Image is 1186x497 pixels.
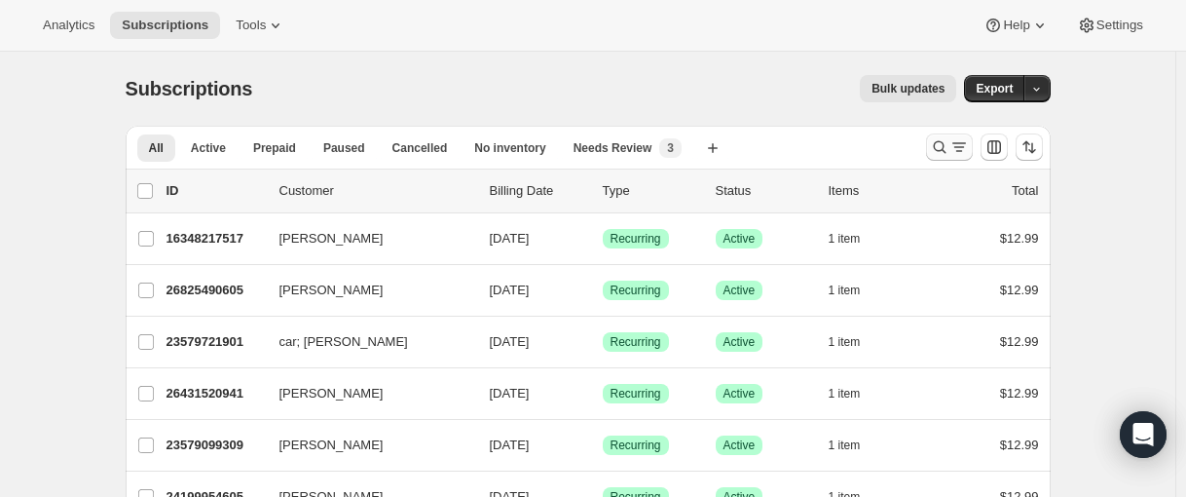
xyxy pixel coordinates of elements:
[829,231,861,247] span: 1 item
[167,436,264,455] p: 23579099309
[191,140,226,156] span: Active
[1065,12,1155,39] button: Settings
[829,386,861,401] span: 1 item
[1016,134,1043,161] button: Sort the results
[723,231,756,247] span: Active
[1120,411,1167,458] div: Open Intercom Messenger
[871,81,945,96] span: Bulk updates
[829,181,926,201] div: Items
[1003,18,1029,33] span: Help
[126,78,253,99] span: Subscriptions
[279,332,408,352] span: car; [PERSON_NAME]
[392,140,448,156] span: Cancelled
[490,334,530,349] span: [DATE]
[972,12,1060,39] button: Help
[723,334,756,350] span: Active
[167,332,264,352] p: 23579721901
[490,181,587,201] p: Billing Date
[167,225,1039,252] div: 16348217517[PERSON_NAME][DATE]SuccessRecurringSuccessActive1 item$12.99
[574,140,652,156] span: Needs Review
[279,384,384,403] span: [PERSON_NAME]
[279,436,384,455] span: [PERSON_NAME]
[1000,283,1039,297] span: $12.99
[167,229,264,248] p: 16348217517
[31,12,106,39] button: Analytics
[279,281,384,300] span: [PERSON_NAME]
[236,18,266,33] span: Tools
[829,438,861,453] span: 1 item
[268,378,463,409] button: [PERSON_NAME]
[926,134,973,161] button: Search and filter results
[1000,438,1039,452] span: $12.99
[490,283,530,297] span: [DATE]
[268,326,463,358] button: car; [PERSON_NAME]
[167,328,1039,356] div: 23579721901car; [PERSON_NAME][DATE]SuccessRecurringSuccessActive1 item$12.99
[829,380,882,407] button: 1 item
[603,181,700,201] div: Type
[723,386,756,401] span: Active
[224,12,297,39] button: Tools
[279,229,384,248] span: [PERSON_NAME]
[829,225,882,252] button: 1 item
[110,12,220,39] button: Subscriptions
[860,75,956,102] button: Bulk updates
[964,75,1024,102] button: Export
[1012,181,1038,201] p: Total
[829,283,861,298] span: 1 item
[167,181,264,201] p: ID
[268,430,463,461] button: [PERSON_NAME]
[611,386,661,401] span: Recurring
[723,438,756,453] span: Active
[490,438,530,452] span: [DATE]
[43,18,94,33] span: Analytics
[490,231,530,246] span: [DATE]
[167,277,1039,304] div: 26825490605[PERSON_NAME][DATE]SuccessRecurringSuccessActive1 item$12.99
[716,181,813,201] p: Status
[1000,386,1039,401] span: $12.99
[149,140,164,156] span: All
[697,134,728,162] button: Create new view
[323,140,365,156] span: Paused
[723,283,756,298] span: Active
[829,432,882,459] button: 1 item
[279,181,474,201] p: Customer
[1096,18,1143,33] span: Settings
[829,277,882,304] button: 1 item
[167,432,1039,459] div: 23579099309[PERSON_NAME][DATE]SuccessRecurringSuccessActive1 item$12.99
[1000,231,1039,246] span: $12.99
[611,334,661,350] span: Recurring
[611,231,661,247] span: Recurring
[611,283,661,298] span: Recurring
[253,140,296,156] span: Prepaid
[829,328,882,356] button: 1 item
[167,380,1039,407] div: 26431520941[PERSON_NAME][DATE]SuccessRecurringSuccessActive1 item$12.99
[167,181,1039,201] div: IDCustomerBilling DateTypeStatusItemsTotal
[474,140,545,156] span: No inventory
[829,334,861,350] span: 1 item
[490,386,530,401] span: [DATE]
[268,275,463,306] button: [PERSON_NAME]
[611,438,661,453] span: Recurring
[167,281,264,300] p: 26825490605
[981,134,1008,161] button: Customize table column order and visibility
[976,81,1013,96] span: Export
[268,223,463,254] button: [PERSON_NAME]
[167,384,264,403] p: 26431520941
[122,18,208,33] span: Subscriptions
[667,140,674,156] span: 3
[1000,334,1039,349] span: $12.99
